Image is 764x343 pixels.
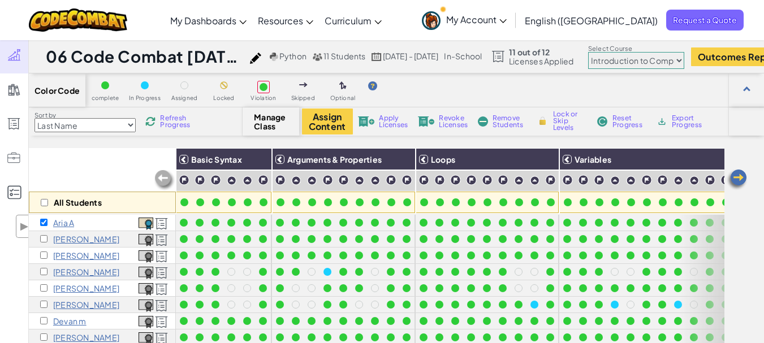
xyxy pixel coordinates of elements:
[213,95,234,101] span: Locked
[139,314,153,327] a: View Course Completion Certificate
[482,175,493,185] img: IconChallengeLevel.svg
[139,298,153,311] a: View Course Completion Certificate
[553,111,586,131] span: Lock or Skip Levels
[322,175,333,185] img: IconChallengeLevel.svg
[450,175,461,185] img: IconChallengeLevel.svg
[666,10,744,31] a: Request a Quote
[179,175,189,185] img: IconChallengeLevel.svg
[145,116,156,127] img: IconReload.svg
[53,267,119,276] p: Allison C
[165,5,252,36] a: My Dashboards
[689,176,699,185] img: IconPracticeLevel.svg
[53,251,119,260] p: Steven B
[339,81,347,90] img: IconOptionalLevel.svg
[498,175,508,185] img: IconChallengeLevel.svg
[431,154,455,164] span: Loops
[368,81,377,90] img: IconHint.svg
[299,83,308,87] img: IconSkippedLevel.svg
[19,218,29,235] span: ▶
[155,283,168,296] img: Licensed
[251,95,276,101] span: Violation
[418,116,435,127] img: IconLicenseRevoke.svg
[597,116,608,127] img: IconReset.svg
[434,175,445,185] img: IconChallengeLevel.svg
[444,51,482,62] div: in-school
[46,46,244,67] h1: 06 Code Combat [DATE]-[DATE]
[358,116,375,127] img: IconLicenseApply.svg
[418,175,429,185] img: IconChallengeLevel.svg
[325,15,372,27] span: Curriculum
[291,95,315,101] span: Skipped
[191,154,242,164] span: Basic Syntax
[139,316,153,328] img: certificate-icon.png
[657,116,667,127] img: IconArchive.svg
[338,175,349,185] img: IconChallengeLevel.svg
[578,175,589,185] img: IconChallengeLevel.svg
[672,115,706,128] span: Export Progress
[355,176,364,185] img: IconPracticeLevel.svg
[537,116,549,126] img: IconLock.svg
[139,267,153,279] img: certificate-icon.png
[227,176,236,185] img: IconPracticeLevel.svg
[545,175,556,185] img: IconChallengeLevel.svg
[54,198,102,207] p: All Students
[588,44,684,53] label: Select Course
[525,15,658,27] span: English ([GEOGRAPHIC_DATA])
[493,115,526,128] span: Remove Students
[252,5,319,36] a: Resources
[674,176,683,185] img: IconPracticeLevel.svg
[312,53,322,61] img: MultipleUsers.png
[139,265,153,278] a: View Course Completion Certificate
[386,175,396,185] img: IconChallengeLevel.svg
[379,115,408,128] span: Apply Licenses
[210,175,221,185] img: IconChallengeLevel.svg
[139,216,153,229] a: View Course Completion Certificate
[53,333,119,342] p: Noah M
[509,57,574,66] span: Licenses Applied
[626,176,636,185] img: IconPracticeLevel.svg
[319,5,387,36] a: Curriculum
[160,115,195,128] span: Refresh Progress
[53,316,87,325] p: Devan m
[446,14,507,25] span: My Account
[514,176,524,185] img: IconPracticeLevel.svg
[139,218,153,230] img: certificate-icon.png
[530,176,539,185] img: IconPracticeLevel.svg
[155,250,168,263] img: Licensed
[53,284,119,293] p: Lauraline D
[594,175,605,185] img: IconChallengeLevel.svg
[243,176,252,185] img: IconPracticeLevel.svg
[657,175,668,185] img: IconChallengeLevel.svg
[139,299,153,312] img: certificate-icon.png
[416,2,512,38] a: My Account
[519,5,663,36] a: English ([GEOGRAPHIC_DATA])
[509,47,574,57] span: 11 out of 12
[370,176,380,185] img: IconPracticeLevel.svg
[612,115,646,128] span: Reset Progress
[139,249,153,262] a: View Course Completion Certificate
[287,154,382,164] span: Arguments & Properties
[155,299,168,312] img: Licensed
[258,15,303,27] span: Resources
[402,175,412,185] img: IconChallengeLevel.svg
[270,53,278,61] img: python.png
[34,86,80,95] span: Color Code
[29,8,128,32] img: CodeCombat logo
[53,235,119,244] p: joshua b
[195,175,205,185] img: IconChallengeLevel.svg
[641,175,652,185] img: IconChallengeLevel.svg
[323,51,366,61] span: 11 Students
[53,218,74,227] p: Aria A
[258,175,269,185] img: IconChallengeLevel.svg
[53,300,119,309] p: Nolan G
[139,232,153,245] a: View Course Completion Certificate
[705,175,715,185] img: IconChallengeLevel.svg
[92,95,119,101] span: complete
[439,115,468,128] span: Revoke Licenses
[34,111,136,120] label: Sort by
[170,15,236,27] span: My Dashboards
[155,234,168,246] img: Licensed
[610,176,620,185] img: IconPracticeLevel.svg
